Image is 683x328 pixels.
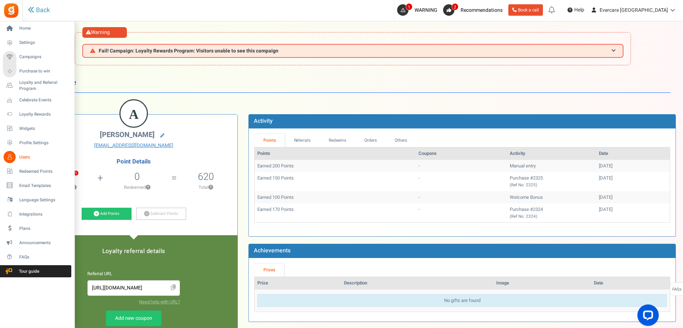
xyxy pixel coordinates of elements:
[254,263,284,277] a: Prizes
[3,51,71,63] a: Campaigns
[254,134,285,147] a: Points
[255,191,416,204] td: Earned 100 Points
[600,6,668,14] span: Evercare [GEOGRAPHIC_DATA]
[416,147,507,160] th: Coupons
[452,3,458,10] span: 2
[35,142,232,149] a: [EMAIL_ADDRESS][DOMAIN_NAME]
[3,237,71,249] a: Announcements
[19,97,69,103] span: Celebrate Events
[82,208,132,220] a: Add Points
[106,311,161,326] a: Add new coupon
[254,246,291,255] b: Achievements
[416,203,507,222] td: -
[599,163,667,170] div: [DATE]
[19,25,69,31] span: Home
[104,184,170,191] p: Redeemed
[416,191,507,204] td: -
[3,251,71,263] a: FAQs
[510,182,537,188] small: (Ref No: 2325)
[82,27,127,38] div: Warning
[19,226,69,232] span: Plans
[19,183,69,189] span: Email Templates
[510,162,536,169] span: Manual entry
[3,108,71,120] a: Loyalty Rewards
[19,126,69,132] span: Widgets
[3,137,71,149] a: Profile Settings
[3,222,71,234] a: Plans
[19,168,69,175] span: Redeemed Points
[416,172,507,191] td: -
[19,111,69,117] span: Loyalty Rewards
[507,203,596,222] td: Purchase #2324
[255,147,416,160] th: Points
[599,194,667,201] div: [DATE]
[139,299,180,305] a: Need help with URL?
[19,197,69,203] span: Language Settings
[386,134,416,147] a: Others
[510,213,537,219] small: (Ref No: 2324)
[3,80,71,92] a: Loyalty and Referral Program
[19,40,69,46] span: Settings
[507,147,596,160] th: Activity
[136,208,186,220] a: Subtract Points
[35,72,671,93] h1: User Profile
[120,100,147,128] figcaption: A
[507,172,596,191] td: Purchase #2325
[397,4,440,16] a: 1 WARNING
[19,154,69,160] span: Users
[19,54,69,60] span: Campaigns
[198,171,214,182] h5: 620
[599,206,667,213] div: [DATE]
[255,160,416,172] td: Earned 200 Points
[3,122,71,135] a: Widgets
[508,4,543,16] a: Book a call
[416,160,507,172] td: -
[565,4,587,16] a: Help
[3,208,71,220] a: Integrations
[19,80,71,92] span: Loyalty and Referral Program
[255,277,341,289] th: Prize
[3,37,71,49] a: Settings
[254,117,273,125] b: Activity
[99,48,278,54] span: Fail! Campaign: Loyalty Rewards Program: Visitors unable to see this campaign
[415,6,437,14] span: WARNING
[3,2,19,19] img: Gratisfaction
[37,248,230,254] h5: Loyalty referral details
[591,277,670,289] th: Date
[255,172,416,191] td: Earned 150 Points
[19,140,69,146] span: Profile Settings
[19,68,69,74] span: Purchase to win
[100,130,155,140] span: [PERSON_NAME]
[168,282,179,294] span: Click to Copy
[341,277,493,289] th: Description
[255,203,416,222] td: Earned 170 Points
[3,194,71,206] a: Language Settings
[406,3,412,10] span: 1
[443,4,505,16] a: 2 Recommendations
[3,151,71,163] a: Users
[599,175,667,182] div: [DATE]
[507,191,596,204] td: Welcome Bonus
[596,147,670,160] th: Date
[3,22,71,35] a: Home
[3,65,71,77] a: Purchase to win
[572,6,584,14] span: Help
[355,134,386,147] a: Orders
[19,240,69,246] span: Announcements
[146,185,150,190] button: ?
[257,294,667,307] div: No gifts are found
[672,283,682,296] span: FAQs
[178,184,234,191] p: Total
[320,134,355,147] a: Redeems
[19,254,69,260] span: FAQs
[134,171,140,182] h5: 0
[285,134,320,147] a: Referrals
[30,158,237,165] h4: Point Details
[3,180,71,192] a: Email Templates
[19,211,69,217] span: Integrations
[209,185,213,190] button: ?
[3,94,71,106] a: Celebrate Events
[3,165,71,177] a: Redeemed Points
[493,277,591,289] th: Image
